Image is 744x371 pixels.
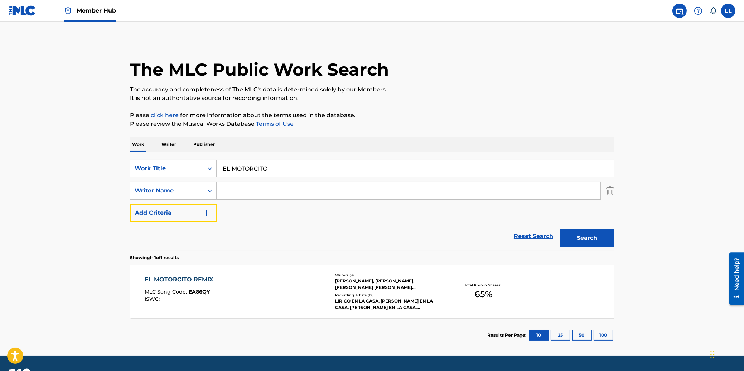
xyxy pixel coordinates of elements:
[529,330,549,341] button: 10
[710,7,717,14] div: Notifications
[130,265,614,318] a: EL MOTORCITO REMIXMLC Song Code:EA86QYISWC:Writers (9)[PERSON_NAME], [PERSON_NAME], [PERSON_NAME]...
[202,209,211,217] img: 9d2ae6d4665cec9f34b9.svg
[335,272,443,278] div: Writers ( 9 )
[606,182,614,200] img: Delete Criterion
[675,6,684,15] img: search
[145,296,161,302] span: ISWC :
[151,112,179,119] a: click here
[130,204,217,222] button: Add Criteria
[159,137,178,152] p: Writer
[724,249,744,309] iframe: Resource Center
[130,255,179,261] p: Showing 1 - 1 of 1 results
[130,85,614,94] p: The accuracy and completeness of The MLC's data is determined solely by our Members.
[335,298,443,311] div: LIRICO EN LA CASA, [PERSON_NAME] EN LA CASA, [PERSON_NAME] EN LA CASA, [PERSON_NAME] EN LA CASA, ...
[135,186,199,195] div: Writer Name
[721,4,735,18] div: User Menu
[191,137,217,152] p: Publisher
[475,288,492,301] span: 65 %
[189,289,210,295] span: EA86QY
[130,137,146,152] p: Work
[487,332,528,338] p: Results Per Page:
[130,120,614,128] p: Please review the Musical Works Database
[145,289,189,295] span: MLC Song Code :
[510,228,557,244] a: Reset Search
[130,94,614,103] p: It is not an authoritative source for recording information.
[64,6,72,15] img: Top Rightsholder
[672,4,687,18] a: Public Search
[77,6,116,15] span: Member Hub
[130,111,614,120] p: Please for more information about the terms used in the database.
[560,229,614,247] button: Search
[335,278,443,291] div: [PERSON_NAME], [PERSON_NAME], [PERSON_NAME] [PERSON_NAME] [PERSON_NAME] [PERSON_NAME], [PERSON_NA...
[145,275,217,284] div: EL MOTORCITO REMIX
[335,292,443,298] div: Recording Artists ( 12 )
[464,282,503,288] p: Total Known Shares:
[130,59,389,80] h1: The MLC Public Work Search
[708,337,744,371] iframe: Chat Widget
[135,164,199,173] div: Work Title
[572,330,592,341] button: 50
[710,344,715,365] div: Drag
[551,330,570,341] button: 25
[594,330,613,341] button: 100
[9,5,36,16] img: MLC Logo
[130,160,614,251] form: Search Form
[255,120,294,127] a: Terms of Use
[694,6,702,15] img: help
[691,4,705,18] div: Help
